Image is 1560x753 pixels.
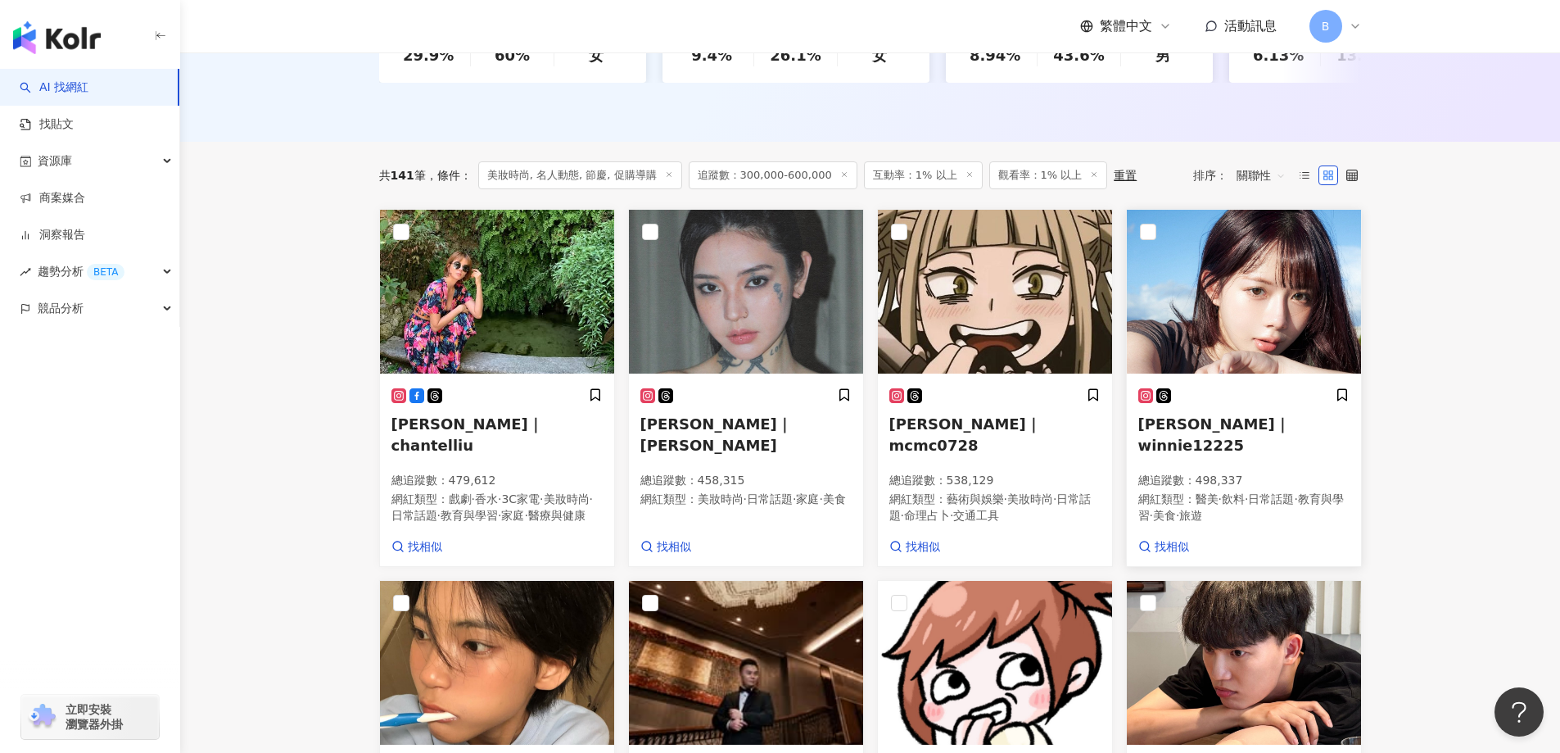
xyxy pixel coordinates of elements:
[1193,162,1295,188] div: 排序：
[947,492,1004,506] span: 藝術與娛樂
[380,210,614,374] img: KOL Avatar
[1245,492,1248,506] span: ·
[408,539,442,556] span: 找相似
[901,509,904,522] span: ·
[544,492,590,506] span: 美妝時尚
[38,253,124,290] span: 趨勢分析
[475,492,498,506] span: 香水
[1153,509,1176,522] span: 美食
[1237,162,1286,188] span: 關聯性
[1004,492,1007,506] span: ·
[823,492,846,506] span: 美食
[796,492,819,506] span: 家庭
[379,209,615,568] a: KOL Avatar[PERSON_NAME]｜chantelliu總追蹤數：479,612網紅類型：戲劇·香水·3C家電·美妝時尚·日常話題·教育與學習·家庭·醫療與健康找相似
[437,509,441,522] span: ·
[1248,492,1294,506] span: 日常話題
[380,581,614,745] img: KOL Avatar
[770,45,821,66] div: 26.1%
[1494,687,1544,737] iframe: Help Scout Beacon - Open
[864,161,983,189] span: 互動率：1% 以上
[1150,509,1153,522] span: ·
[391,539,442,556] a: 找相似
[13,21,101,54] img: logo
[640,492,852,508] p: 網紅類型 ：
[20,116,74,133] a: 找貼文
[889,473,1101,489] p: 總追蹤數 ： 538,129
[1127,210,1361,374] img: KOL Avatar
[906,539,940,556] span: 找相似
[1294,492,1297,506] span: ·
[66,702,123,732] span: 立即安裝 瀏覽器外掛
[640,473,852,489] p: 總追蹤數 ： 458,315
[1138,415,1290,453] span: [PERSON_NAME]｜winnie12225
[1138,539,1189,556] a: 找相似
[498,509,501,522] span: ·
[1179,509,1202,522] span: 旅遊
[87,264,124,280] div: BETA
[657,539,691,556] span: 找相似
[589,45,604,66] div: 女
[904,509,950,522] span: 命理占卜
[391,492,603,524] p: 網紅類型 ：
[1127,581,1361,745] img: KOL Avatar
[950,509,953,522] span: ·
[20,266,31,278] span: rise
[989,161,1108,189] span: 觀看率：1% 以上
[391,415,543,453] span: [PERSON_NAME]｜chantelliu
[540,492,543,506] span: ·
[1138,492,1350,524] p: 網紅類型 ：
[391,473,603,489] p: 總追蹤數 ： 479,612
[1224,18,1277,34] span: 活動訊息
[379,169,426,182] div: 共 筆
[640,415,792,453] span: [PERSON_NAME]｜[PERSON_NAME]
[629,210,863,374] img: KOL Avatar
[38,290,84,327] span: 競品分析
[472,492,475,506] span: ·
[1138,473,1350,489] p: 總追蹤數 ： 498,337
[628,209,864,568] a: KOL Avatar[PERSON_NAME]｜[PERSON_NAME]總追蹤數：458,315網紅類型：美妝時尚·日常話題·家庭·美食找相似
[1155,539,1189,556] span: 找相似
[744,492,747,506] span: ·
[1114,169,1137,182] div: 重置
[590,492,593,506] span: ·
[889,539,940,556] a: 找相似
[1222,492,1245,506] span: 飲料
[1196,492,1219,506] span: 醫美
[1007,492,1053,506] span: 美妝時尚
[1253,45,1304,66] div: 6.13%
[1053,45,1104,66] div: 43.6%
[391,169,414,182] span: 141
[629,581,863,745] img: KOL Avatar
[426,169,472,182] span: 條件 ：
[26,704,58,730] img: chrome extension
[889,415,1041,453] span: [PERSON_NAME]｜mcmc0728
[878,581,1112,745] img: KOL Avatar
[501,492,540,506] span: 3C家電
[698,492,744,506] span: 美妝時尚
[1219,492,1222,506] span: ·
[1053,492,1056,506] span: ·
[889,492,1101,524] p: 網紅類型 ：
[20,79,88,96] a: searchAI 找網紅
[1176,509,1179,522] span: ·
[793,492,796,506] span: ·
[877,209,1113,568] a: KOL Avatar[PERSON_NAME]｜mcmc0728總追蹤數：538,129網紅類型：藝術與娛樂·美妝時尚·日常話題·命理占卜·交通工具找相似
[528,509,586,522] span: 醫療與健康
[20,190,85,206] a: 商案媒合
[498,492,501,506] span: ·
[441,509,498,522] span: 教育與學習
[1126,209,1362,568] a: KOL Avatar[PERSON_NAME]｜winnie12225總追蹤數：498,337網紅類型：醫美·飲料·日常話題·教育與學習·美食·旅遊找相似
[878,210,1112,374] img: KOL Avatar
[1155,45,1170,66] div: 男
[819,492,822,506] span: ·
[478,161,682,189] span: 美妝時尚, 名人動態, 節慶, 促購導購
[1322,17,1330,35] span: B
[1100,17,1152,35] span: 繁體中文
[391,509,437,522] span: 日常話題
[1138,492,1344,522] span: 教育與學習
[38,143,72,179] span: 資源庫
[689,161,857,189] span: 追蹤數：300,000-600,000
[691,45,732,66] div: 9.4%
[403,45,454,66] div: 29.9%
[747,492,793,506] span: 日常話題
